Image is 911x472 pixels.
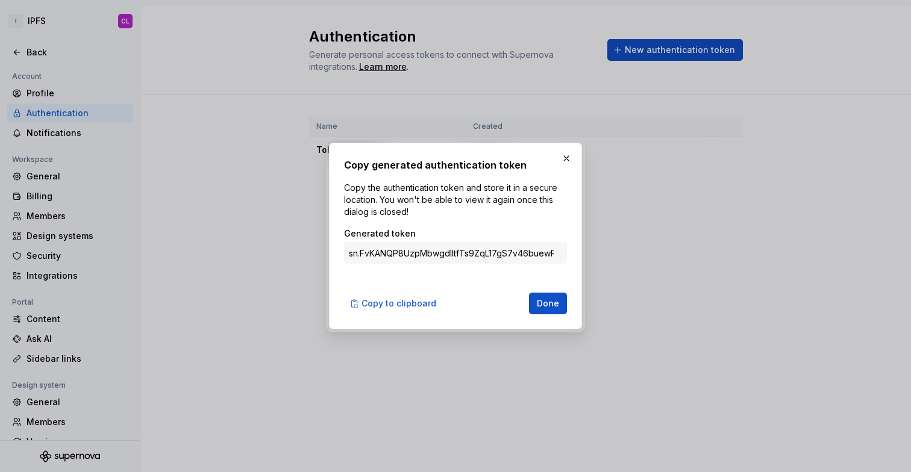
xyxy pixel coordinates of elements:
button: Done [529,293,567,314]
p: Copy the authentication token and store it in a secure location. You won't be able to view it aga... [344,182,567,218]
button: Copy to clipboard [344,293,444,314]
h2: Copy generated authentication token [344,158,567,172]
span: Done [537,297,559,309]
label: Generated token [344,228,416,240]
span: Copy to clipboard [362,297,436,309]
